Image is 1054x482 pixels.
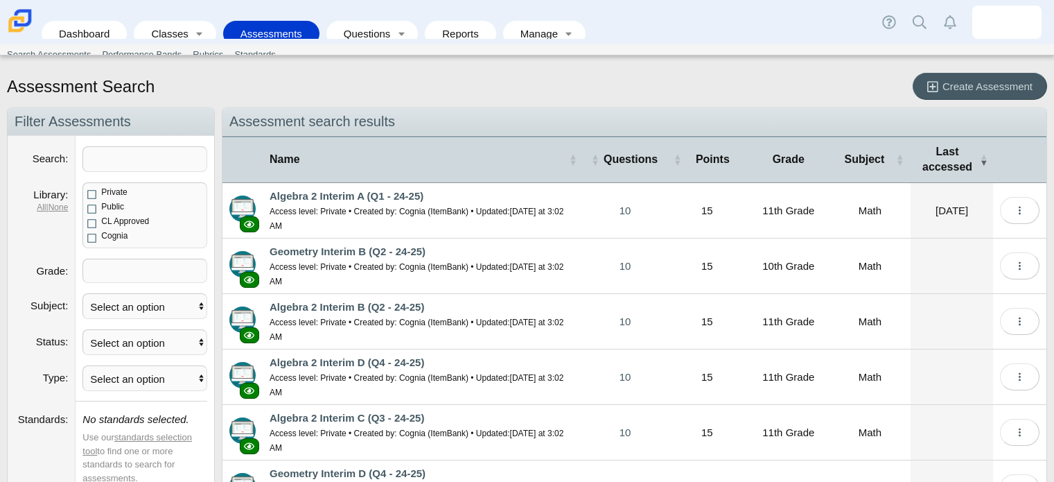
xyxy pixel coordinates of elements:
span: Questions [602,152,660,167]
button: More options [1000,419,1039,446]
td: 11th Grade [748,294,829,350]
td: Math [829,239,911,294]
a: Geometry Interim D (Q4 - 24-25) [270,467,425,479]
td: 15 [666,239,748,294]
time: Oct 10, 2025 at 3:02 AM [270,318,563,342]
td: Math [829,294,911,350]
a: Performance Bands [96,44,187,65]
a: Search Assessments [1,44,96,65]
time: Sep 28, 2025 at 10:30 PM [936,205,968,216]
label: Grade [36,265,68,277]
a: All [37,203,46,212]
a: Assessments [230,21,313,46]
span: Grade [755,152,822,167]
label: Status [36,336,69,347]
span: Questions : Activate to sort [591,153,599,166]
a: Algebra 2 Interim A (Q1 - 24-25) [270,190,423,202]
button: More options [1000,308,1039,335]
label: Search [33,153,69,164]
td: 11th Grade [748,350,829,405]
label: Subject [30,300,68,311]
a: Standards [229,44,281,65]
a: Dashboard [49,21,120,46]
span: Last accessed [917,144,976,175]
dfn: | [15,202,68,214]
h1: Assessment Search [7,75,155,98]
a: 10 [584,350,667,404]
span: Name [270,152,566,167]
td: Math [829,350,911,405]
span: Cognia [101,231,128,241]
img: type-advanced.svg [229,362,256,388]
td: 11th Grade [748,405,829,461]
small: Access level: Private • Created by: Cognia (ItemBank) • Updated: [270,262,563,286]
h2: Filter Assessments [8,107,214,136]
td: 15 [666,183,748,239]
a: Toggle expanded [392,21,411,46]
a: 10 [584,183,667,238]
label: Library [33,189,68,200]
span: Points [684,152,741,167]
a: fatemeh.ameri.P45Qjj [972,6,1042,39]
a: None [49,203,69,212]
a: Classes [141,21,189,46]
a: Alerts [935,7,965,37]
span: Public [101,202,124,212]
small: Access level: Private • Created by: Cognia (ItemBank) • Updated: [270,429,563,453]
a: Algebra 2 Interim D (Q4 - 24-25) [270,356,424,368]
img: fatemeh.ameri.P45Qjj [996,11,1018,33]
a: Geometry Interim B (Q2 - 24-25) [270,246,425,257]
time: Oct 10, 2025 at 3:02 AM [270,373,563,397]
td: 15 [666,294,748,350]
img: type-advanced.svg [229,196,256,222]
button: More options [1000,363,1039,390]
td: 11th Grade [748,183,829,239]
span: Name : Activate to sort [569,153,577,166]
span: Subject [836,152,893,167]
label: Type [43,372,69,384]
a: Create Assessment [913,73,1047,100]
img: type-advanced.svg [229,418,256,444]
span: Create Assessment [942,80,1033,92]
small: Access level: Private • Created by: Cognia (ItemBank) • Updated: [270,373,563,397]
a: standards selection tool [82,432,192,456]
td: 15 [666,405,748,461]
button: More options [1000,252,1039,279]
span: Subject : Activate to sort [895,153,904,166]
td: 10th Grade [748,239,829,294]
span: Last accessed : Activate to remove sorting [980,153,986,166]
img: type-advanced.svg [229,251,256,277]
td: Math [829,183,911,239]
a: 10 [584,405,667,460]
time: Oct 10, 2025 at 3:02 AM [270,207,563,231]
a: 10 [584,294,667,349]
a: Reports [432,21,489,46]
a: 10 [584,239,667,293]
a: Rubrics [187,44,229,65]
a: Algebra 2 Interim B (Q2 - 24-25) [270,301,424,313]
img: type-advanced.svg [229,307,256,333]
a: Toggle expanded [559,21,579,46]
label: Standards [18,413,69,425]
h2: Assessment search results [222,107,1046,136]
td: 15 [666,350,748,405]
a: Questions [333,21,392,46]
a: Carmen School of Science & Technology [6,26,35,37]
tags: ​ [82,259,207,283]
time: Oct 10, 2025 at 3:02 AM [270,262,563,286]
a: Manage [510,21,559,46]
span: CL Approved [101,216,149,226]
small: Access level: Private • Created by: Cognia (ItemBank) • Updated: [270,318,563,342]
a: Toggle expanded [190,21,209,46]
td: Math [829,405,911,461]
small: Access level: Private • Created by: Cognia (ItemBank) • Updated: [270,207,563,231]
span: Points : Activate to sort [673,153,681,166]
time: Oct 10, 2025 at 3:02 AM [270,429,563,453]
button: More options [1000,197,1039,224]
i: No standards selected. [82,413,188,425]
img: Carmen School of Science & Technology [6,6,35,35]
a: Algebra 2 Interim C (Q3 - 24-25) [270,412,424,424]
span: Private [101,187,127,197]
